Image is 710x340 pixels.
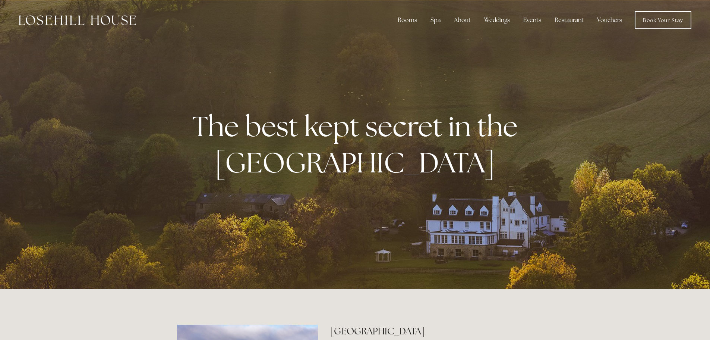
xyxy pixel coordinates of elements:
[517,13,547,28] div: Events
[19,15,136,25] img: Losehill House
[192,108,524,181] strong: The best kept secret in the [GEOGRAPHIC_DATA]
[591,13,628,28] a: Vouchers
[425,13,446,28] div: Spa
[448,13,477,28] div: About
[478,13,516,28] div: Weddings
[635,11,691,29] a: Book Your Stay
[392,13,423,28] div: Rooms
[549,13,590,28] div: Restaurant
[331,325,533,338] h2: [GEOGRAPHIC_DATA]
